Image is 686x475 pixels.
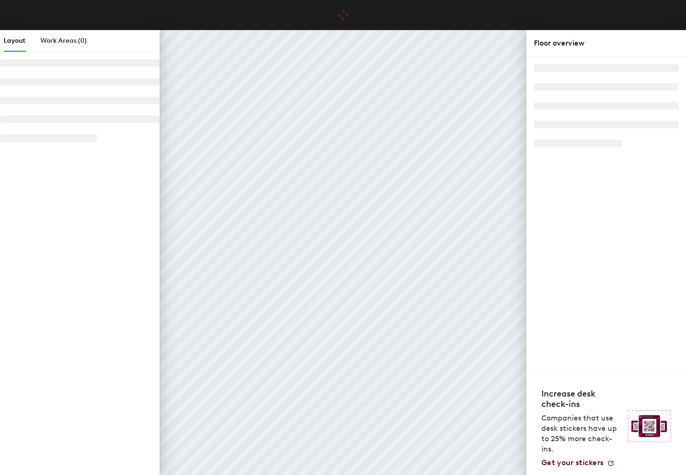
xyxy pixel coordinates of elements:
[4,37,25,45] span: Layout
[40,37,87,45] span: Work Areas (0)
[628,410,671,442] img: Sticker logo
[541,413,622,454] p: Companies that use desk stickers have up to 25% more check-ins.
[541,458,615,467] a: Get your stickers
[541,389,622,409] h4: Increase desk check-ins
[534,38,678,49] div: Floor overview
[541,458,603,467] span: Get your stickers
